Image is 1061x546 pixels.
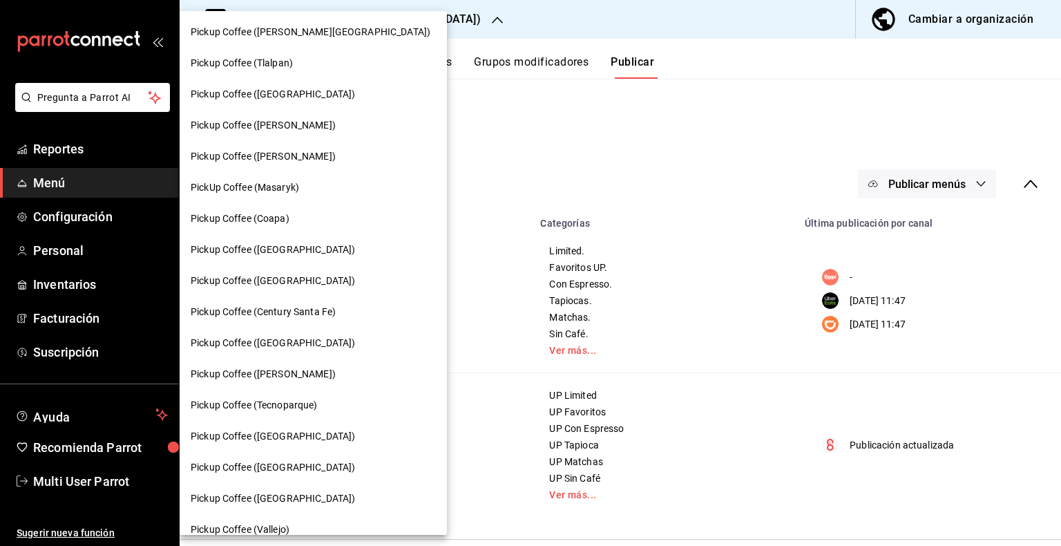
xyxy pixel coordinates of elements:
[191,305,336,319] span: Pickup Coffee (Century Santa Fe)
[180,359,447,390] div: Pickup Coffee ([PERSON_NAME])
[180,328,447,359] div: Pickup Coffee ([GEOGRAPHIC_DATA])
[180,110,447,141] div: Pickup Coffee ([PERSON_NAME])
[191,118,336,133] span: Pickup Coffee ([PERSON_NAME])
[180,141,447,172] div: Pickup Coffee ([PERSON_NAME])
[180,265,447,296] div: Pickup Coffee ([GEOGRAPHIC_DATA])
[191,149,336,164] span: Pickup Coffee ([PERSON_NAME])
[180,421,447,452] div: Pickup Coffee ([GEOGRAPHIC_DATA])
[191,211,289,226] span: Pickup Coffee (Coapa)
[180,48,447,79] div: Pickup Coffee (Tlalpan)
[191,523,289,537] span: Pickup Coffee (Vallejo)
[191,336,355,350] span: Pickup Coffee ([GEOGRAPHIC_DATA])
[180,452,447,483] div: Pickup Coffee ([GEOGRAPHIC_DATA])
[191,429,355,444] span: Pickup Coffee ([GEOGRAPHIC_DATA])
[191,460,355,475] span: Pickup Coffee ([GEOGRAPHIC_DATA])
[191,180,299,195] span: PickUp Coffee (Masaryk)
[191,274,355,288] span: Pickup Coffee ([GEOGRAPHIC_DATA])
[180,17,447,48] div: Pickup Coffee ([PERSON_NAME][GEOGRAPHIC_DATA])
[180,483,447,514] div: Pickup Coffee ([GEOGRAPHIC_DATA])
[180,390,447,421] div: Pickup Coffee (Tecnoparque)
[191,398,318,413] span: Pickup Coffee (Tecnoparque)
[180,203,447,234] div: Pickup Coffee (Coapa)
[180,296,447,328] div: Pickup Coffee (Century Santa Fe)
[191,367,336,382] span: Pickup Coffee ([PERSON_NAME])
[180,79,447,110] div: Pickup Coffee ([GEOGRAPHIC_DATA])
[180,172,447,203] div: PickUp Coffee (Masaryk)
[191,87,355,102] span: Pickup Coffee ([GEOGRAPHIC_DATA])
[191,56,293,70] span: Pickup Coffee (Tlalpan)
[191,25,430,39] span: Pickup Coffee ([PERSON_NAME][GEOGRAPHIC_DATA])
[180,514,447,545] div: Pickup Coffee (Vallejo)
[180,234,447,265] div: Pickup Coffee ([GEOGRAPHIC_DATA])
[191,243,355,257] span: Pickup Coffee ([GEOGRAPHIC_DATA])
[191,491,355,506] span: Pickup Coffee ([GEOGRAPHIC_DATA])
